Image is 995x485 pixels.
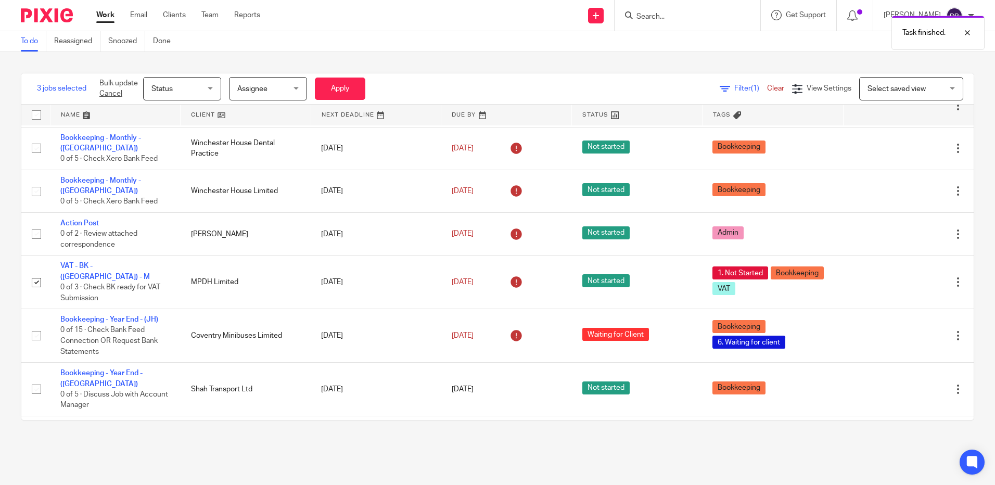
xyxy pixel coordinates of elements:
span: 3 jobs selected [37,83,86,94]
td: [DATE] [311,127,441,170]
span: Assignee [237,85,267,93]
span: 1. Not Started [712,266,768,279]
span: Bookkeeping [712,381,766,394]
span: 0 of 5 · Discuss Job with Account Manager [60,391,168,409]
span: Bookkeeping [712,141,766,154]
span: View Settings [807,85,851,92]
span: 0 of 3 · Check BK ready for VAT Submission [60,284,160,302]
span: VAT [712,282,735,295]
a: Action Post [60,220,99,227]
img: svg%3E [946,7,963,24]
img: Pixie [21,8,73,22]
td: Coventry Minibuses Limited [181,309,311,363]
td: [DATE] [311,170,441,212]
a: Snoozed [108,31,145,52]
a: Work [96,10,114,20]
td: MPDH Limited [181,256,311,309]
a: Team [201,10,219,20]
td: [DATE] [311,309,441,363]
span: [DATE] [452,278,474,286]
p: Bulk update [99,78,138,99]
td: [DATE] [311,363,441,416]
span: Not started [582,183,630,196]
span: 0 of 2 · Review attached correspondence [60,231,137,249]
a: Bookkeeping - Monthly - ([GEOGRAPHIC_DATA]) [60,177,141,195]
span: Tags [713,112,731,118]
a: Reports [234,10,260,20]
span: (1) [751,85,759,92]
span: Not started [582,226,630,239]
a: Bookkeeping - Monthly - ([GEOGRAPHIC_DATA]) [60,134,141,152]
a: VAT - BK - ([GEOGRAPHIC_DATA]) - M [60,262,150,280]
td: Winchester House Limited [181,170,311,212]
button: Apply [315,78,365,100]
a: To do [21,31,46,52]
td: Panks Properties [181,416,311,470]
span: Filter [734,85,767,92]
span: 6. Waiting for client [712,336,785,349]
a: Reassigned [54,31,100,52]
td: [DATE] [311,256,441,309]
span: Not started [582,274,630,287]
span: Status [151,85,173,93]
span: 0 of 15 · Check Bank Feed Connection OR Request Bank Statements [60,327,158,355]
td: Shah Transport Ltd [181,363,311,416]
span: Bookkeeping [771,266,824,279]
span: Bookkeeping [712,320,766,333]
span: 0 of 5 · Check Xero Bank Feed [60,198,158,206]
span: [DATE] [452,386,474,393]
span: 0 of 5 · Check Xero Bank Feed [60,155,158,162]
a: Done [153,31,178,52]
span: [DATE] [452,332,474,339]
td: Winchester House Dental Practice [181,127,311,170]
span: [DATE] [452,230,474,237]
span: Waiting for Client [582,328,649,341]
span: Bookkeeping [712,183,766,196]
span: Admin [712,226,744,239]
a: Bookkeeping - Year End - (JH) [60,316,158,323]
td: [PERSON_NAME] [181,212,311,255]
span: Not started [582,381,630,394]
a: Bookkeeping - Year End - ([GEOGRAPHIC_DATA]) [60,369,143,387]
span: [DATE] [452,145,474,152]
a: Clear [767,85,784,92]
a: Clients [163,10,186,20]
p: Task finished. [902,28,946,38]
td: [DATE] [311,416,441,470]
a: Cancel [99,90,122,97]
span: [DATE] [452,187,474,195]
td: [DATE] [311,212,441,255]
span: Select saved view [868,85,926,93]
a: Email [130,10,147,20]
span: Not started [582,141,630,154]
